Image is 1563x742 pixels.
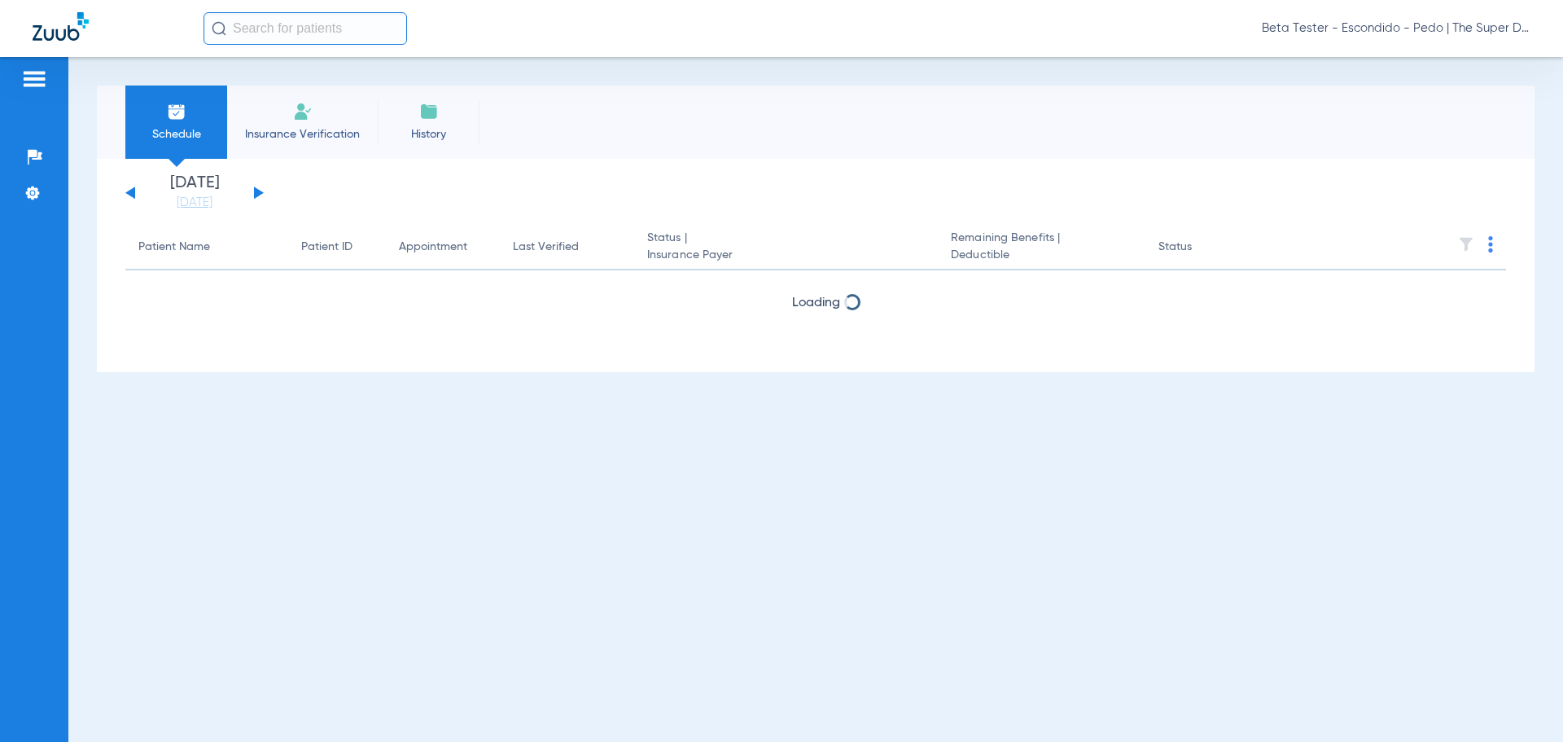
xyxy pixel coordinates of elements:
[146,175,243,211] li: [DATE]
[390,126,467,143] span: History
[938,225,1145,270] th: Remaining Benefits |
[138,239,275,256] div: Patient Name
[792,296,840,310] span: Loading
[167,102,186,121] img: Schedule
[513,239,621,256] div: Last Verified
[1488,236,1493,252] img: group-dot-blue.svg
[419,102,439,121] img: History
[513,239,579,256] div: Last Verified
[399,239,487,256] div: Appointment
[138,126,215,143] span: Schedule
[239,126,366,143] span: Insurance Verification
[399,239,467,256] div: Appointment
[1458,236,1474,252] img: filter.svg
[21,69,47,89] img: hamburger-icon
[1145,225,1255,270] th: Status
[146,195,243,211] a: [DATE]
[33,12,89,41] img: Zuub Logo
[1262,20,1530,37] span: Beta Tester - Escondido - Pedo | The Super Dentists
[301,239,373,256] div: Patient ID
[951,247,1132,264] span: Deductible
[301,239,352,256] div: Patient ID
[293,102,313,121] img: Manual Insurance Verification
[204,12,407,45] input: Search for patients
[634,225,938,270] th: Status |
[647,247,925,264] span: Insurance Payer
[138,239,210,256] div: Patient Name
[212,21,226,36] img: Search Icon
